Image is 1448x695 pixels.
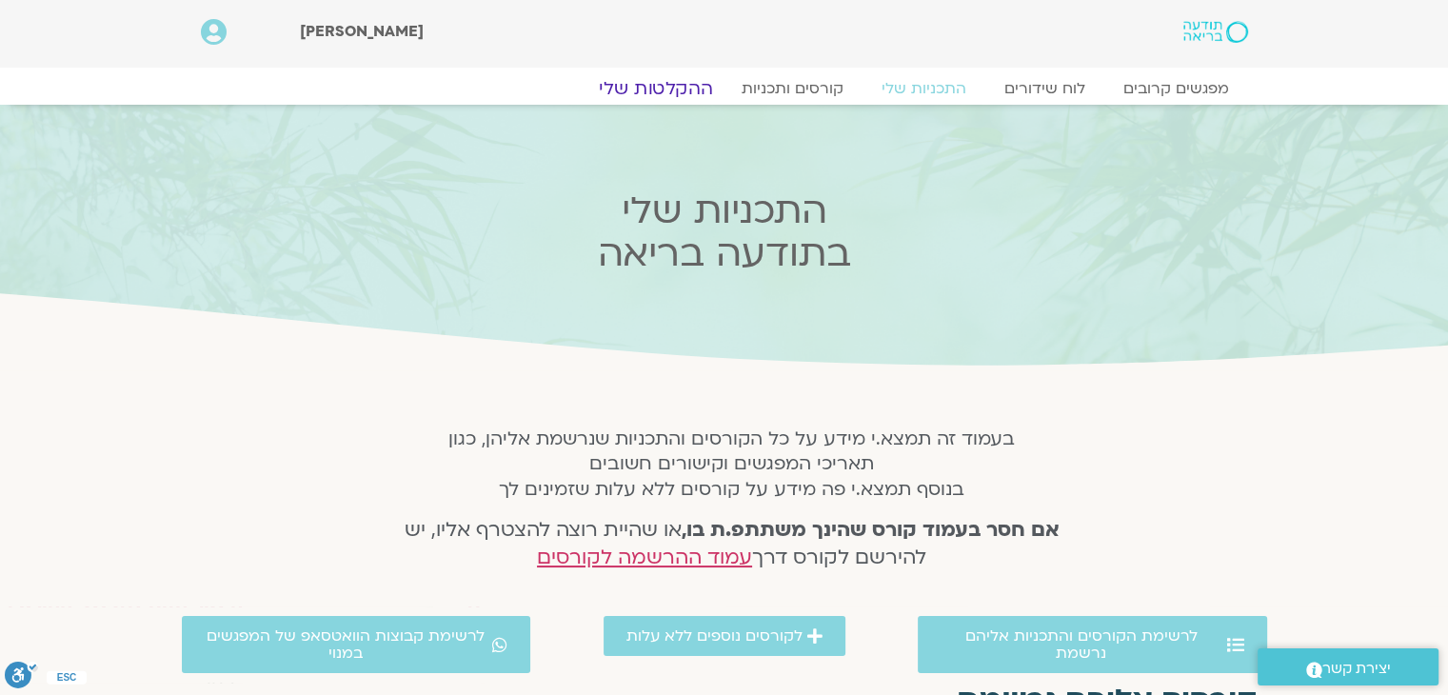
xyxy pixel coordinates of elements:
[941,627,1222,662] span: לרשימת הקורסים והתכניות אליהם נרשמת
[604,616,845,656] a: לקורסים נוספים ללא עלות
[379,517,1084,572] h4: או שהיית רוצה להצטרף אליו, יש להירשם לקורס דרך
[1258,648,1438,685] a: יצירת קשר
[918,616,1267,673] a: לרשימת הקורסים והתכניות אליהם נרשמת
[863,79,985,98] a: התכניות שלי
[537,544,752,571] a: עמוד ההרשמה לקורסים
[985,79,1104,98] a: לוח שידורים
[182,616,531,673] a: לרשימת קבוצות הוואטסאפ של המפגשים במנוי
[723,79,863,98] a: קורסים ותכניות
[1322,656,1391,682] span: יצירת קשר
[300,21,424,42] span: [PERSON_NAME]
[682,516,1060,544] strong: אם חסר בעמוד קורס שהינך משתתפ.ת בו,
[576,77,736,100] a: ההקלטות שלי
[205,627,488,662] span: לרשימת קבוצות הוואטסאפ של המפגשים במנוי
[1104,79,1248,98] a: מפגשים קרובים
[379,427,1084,502] h5: בעמוד זה תמצא.י מידע על כל הקורסים והתכניות שנרשמת אליהן, כגון תאריכי המפגשים וקישורים חשובים בנו...
[201,79,1248,98] nav: Menu
[626,627,803,645] span: לקורסים נוספים ללא עלות
[351,189,1098,275] h2: התכניות שלי בתודעה בריאה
